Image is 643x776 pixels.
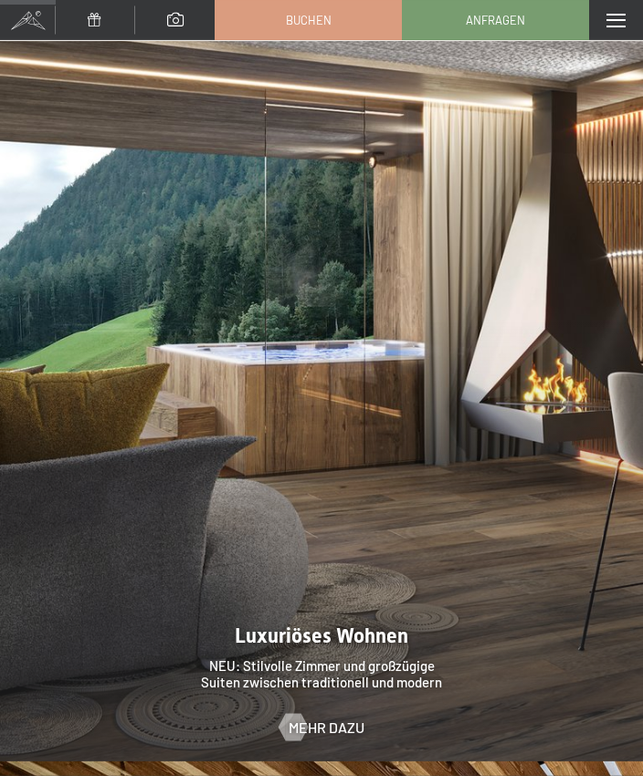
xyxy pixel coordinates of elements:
span: Anfragen [466,12,525,28]
a: Mehr dazu [279,718,364,738]
a: Buchen [216,1,401,39]
span: Buchen [286,12,332,28]
a: Anfragen [403,1,588,39]
span: Mehr dazu [289,718,364,738]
